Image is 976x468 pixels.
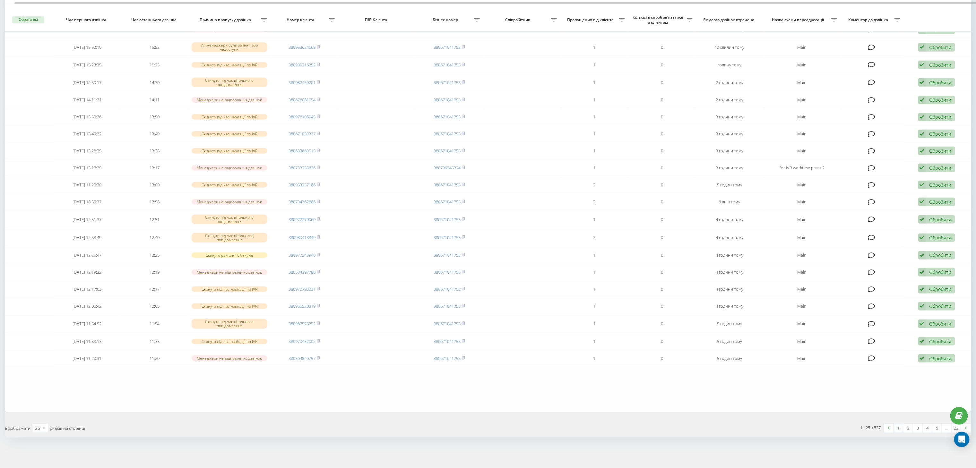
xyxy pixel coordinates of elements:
div: … [942,424,952,433]
td: [DATE] 14:11:21 [53,92,121,108]
td: 0 [628,211,696,228]
td: Main [764,315,841,332]
td: 14:30 [121,74,188,91]
td: [DATE] 18:50:37 [53,194,121,210]
td: [DATE] 12:38:49 [53,229,121,246]
a: 380976106945 [289,114,315,120]
div: Менеджери не відповіли на дзвінок [192,269,267,275]
td: 1 [560,143,628,159]
td: 0 [628,281,696,297]
td: 0 [628,351,696,366]
td: 3 години тому [696,126,764,142]
a: 380671041753 [434,44,461,50]
a: 380671041753 [434,269,461,275]
td: 5 годин тому [696,315,764,332]
div: Обробити [929,286,952,292]
td: 15:56 [121,5,188,21]
td: 1 [560,5,628,21]
td: Main [764,281,841,297]
button: Обрати всі [12,16,44,23]
span: Співробітник [487,17,550,22]
div: Скинуто під час навігації по IVR [192,62,267,68]
td: 5 годин тому [696,334,764,349]
a: 380967525252 [289,321,315,327]
td: Main [764,229,841,246]
div: Скинуто під час вітального повідомлення [192,78,267,87]
a: 22 [952,424,961,433]
td: [DATE] 13:50:26 [53,109,121,125]
td: [DATE] 15:23:35 [53,57,121,73]
a: 380671041753 [434,286,461,292]
a: 380671041753 [434,114,461,120]
a: 380671041753 [434,148,461,154]
td: 11:20 [121,351,188,366]
a: 380739345334 [434,165,461,171]
td: 4 години тому [696,229,764,246]
div: 25 [35,425,40,431]
div: Обробити [929,303,952,309]
a: 380733335626 [289,165,315,171]
div: Обробити [929,131,952,137]
td: 3 години тому [696,160,764,176]
span: Відображати [5,425,30,431]
a: 380671041753 [434,199,461,205]
div: Менеджери не відповіли на дзвінок [192,199,267,205]
td: [DATE] 12:51:37 [53,211,121,228]
td: 0 [628,334,696,349]
td: 1 [560,74,628,91]
a: 380953337186 [289,182,315,188]
div: Менеджери не відповіли на дзвінок [192,355,267,361]
td: 12:19 [121,264,188,280]
td: 2 години тому [696,74,764,91]
td: 4 години тому [696,211,764,228]
td: 5 годин тому [696,177,764,193]
div: Обробити [929,80,952,86]
a: 380970793231 [289,286,315,292]
div: Обробити [929,148,952,154]
td: 3 [560,194,628,210]
td: Main [764,92,841,108]
div: Обробити [929,355,952,362]
td: 1 [560,160,628,176]
a: 380671041753 [434,217,461,222]
td: Main [764,247,841,263]
div: Скинуто під час навігації по IVR [192,114,267,120]
td: 15:23 [121,57,188,73]
td: 1 [560,109,628,125]
div: Обробити [929,234,952,241]
td: Main [764,5,841,21]
td: 1 [560,39,628,56]
div: Обробити [929,321,952,327]
td: 1 [560,126,628,142]
div: Обробити [929,338,952,345]
td: Main [764,126,841,142]
div: Менеджери не відповіли на дзвінок [192,165,267,171]
div: Скинуто раніше 10 секунд [192,252,267,258]
a: 380671041753 [434,252,461,258]
td: 1 [560,315,628,332]
td: [DATE] 12:19:32 [53,264,121,280]
a: 380671039377 [289,131,315,137]
td: 0 [628,57,696,73]
td: 0 [628,264,696,280]
a: 4 [923,424,932,433]
td: 13:50 [121,109,188,125]
a: 380671041753 [434,234,461,240]
div: Скинуто під час вітального повідомлення [192,215,267,224]
a: 380671041753 [434,321,461,327]
td: 13:49 [121,126,188,142]
td: 12:05 [121,298,188,314]
td: 0 [628,177,696,193]
a: 380953624668 [289,44,315,50]
div: Обробити [929,252,952,258]
a: 380504397788 [289,269,315,275]
td: 3 години тому [696,109,764,125]
div: Обробити [929,199,952,205]
td: 1 [560,351,628,366]
td: 0 [628,109,696,125]
td: 0 [628,74,696,91]
div: Скинуто під час навігації по IVR [192,148,267,154]
span: Бізнес номер [419,17,474,22]
span: Причина пропуску дзвінка [192,17,260,22]
td: 1 [560,57,628,73]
